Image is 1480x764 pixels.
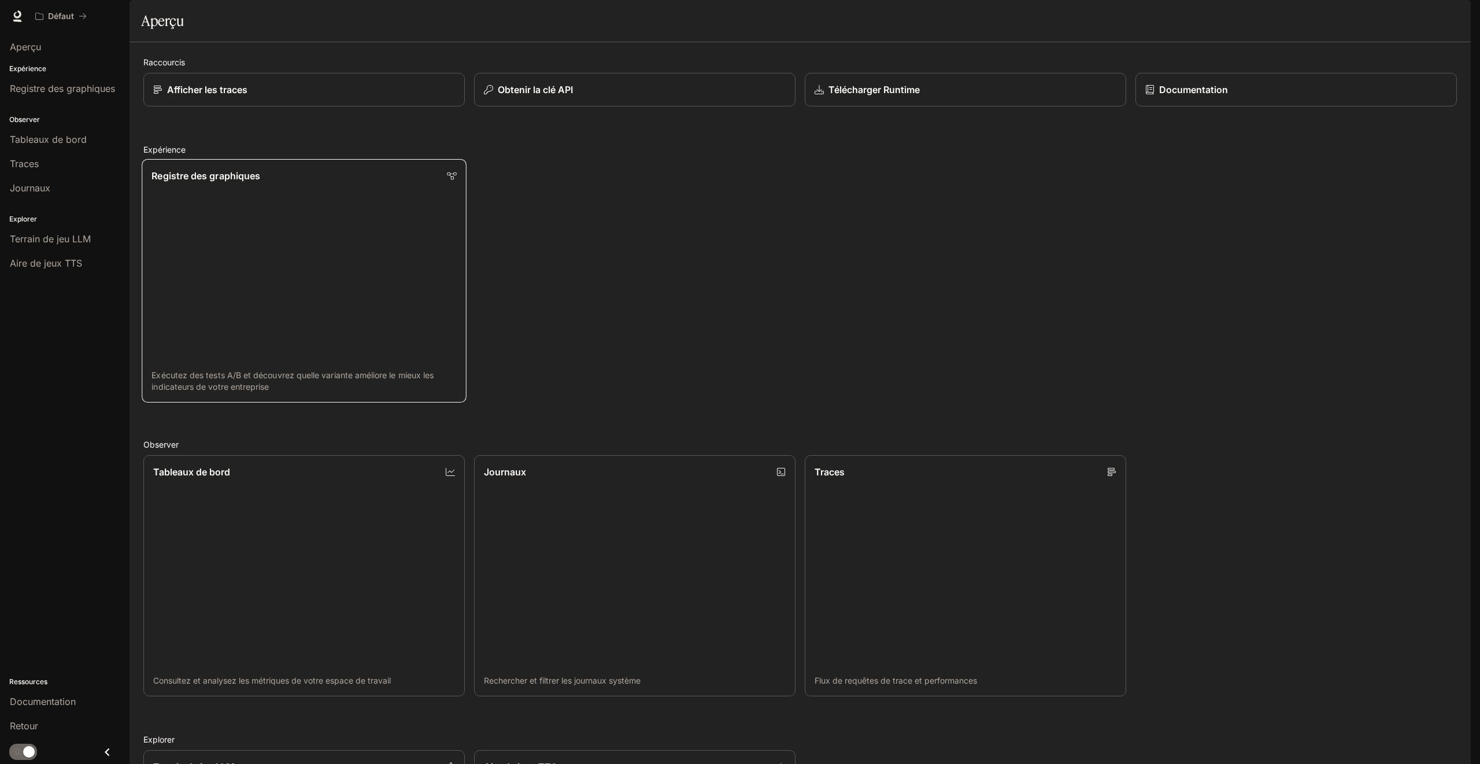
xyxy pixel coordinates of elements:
[484,676,641,685] font: Rechercher et filtrer les journaux système
[498,84,573,95] font: Obtenir la clé API
[143,440,179,449] font: Observer
[151,170,260,182] font: Registre des graphiques
[805,455,1126,696] a: TracesFlux de requêtes de trace et performances
[828,84,920,95] font: Télécharger Runtime
[143,735,175,744] font: Explorer
[1135,73,1457,106] a: Documentation
[167,84,247,95] font: Afficher les traces
[484,466,526,478] font: Journaux
[142,159,467,403] a: Registre des graphiquesExécutez des tests A/B et découvrez quelle variante améliore le mieux les ...
[30,5,92,28] button: Tous les espaces de travail
[143,455,465,696] a: Tableaux de bordConsultez et analysez les métriques de votre espace de travail
[143,57,185,67] font: Raccourcis
[151,370,434,391] font: Exécutez des tests A/B et découvrez quelle variante améliore le mieux les indicateurs de votre en...
[153,466,230,478] font: Tableaux de bord
[474,455,795,696] a: JournauxRechercher et filtrer les journaux système
[141,12,183,29] font: Aperçu
[474,73,795,106] button: Obtenir la clé API
[815,466,845,478] font: Traces
[153,676,391,685] font: Consultez et analysez les métriques de votre espace de travail
[143,145,186,154] font: Expérience
[143,73,465,106] a: Afficher les traces
[805,73,1126,106] a: Télécharger Runtime
[815,676,977,685] font: Flux de requêtes de trace et performances
[1159,84,1228,95] font: Documentation
[48,11,74,21] font: Défaut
